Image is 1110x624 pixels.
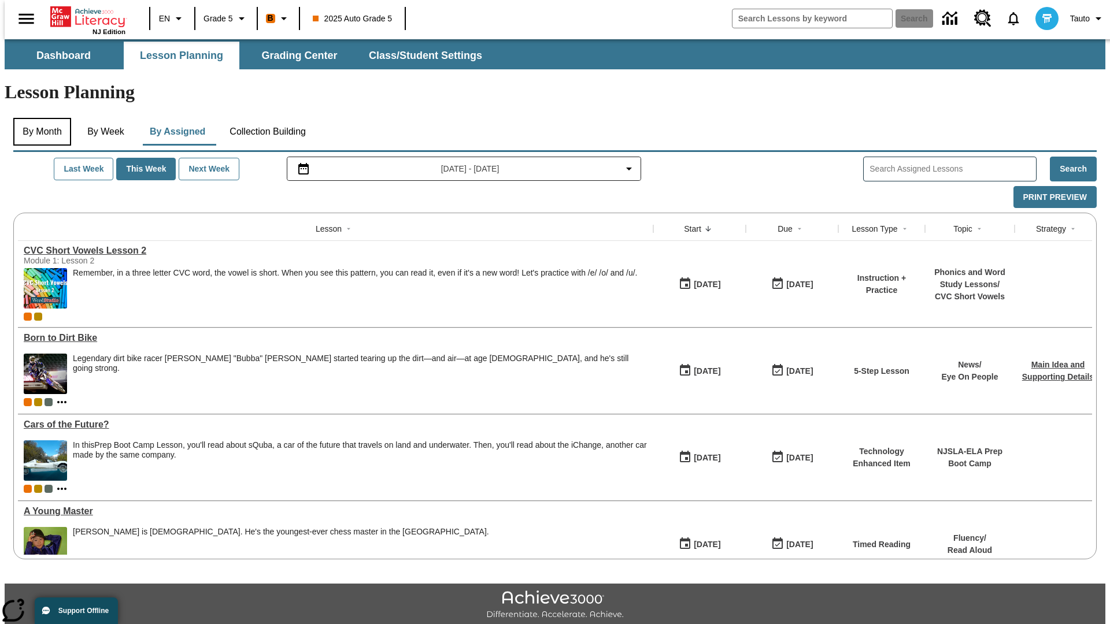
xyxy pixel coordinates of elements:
div: [DATE] [694,451,720,465]
a: A Young Master, Lessons [24,506,647,517]
button: 08/04/25: First time the lesson was available [675,533,724,555]
div: New 2025 class [34,398,42,406]
div: SubNavbar [5,39,1105,69]
button: Sort [701,222,715,236]
button: Language: EN, Select a language [154,8,191,29]
img: Achieve3000 Differentiate Accelerate Achieve [486,590,624,620]
div: Lesson Type [852,223,897,235]
button: Print Preview [1013,186,1097,209]
button: 08/08/25: First time the lesson was available [675,447,724,469]
button: 08/01/26: Last day the lesson can be accessed [767,447,817,469]
div: In this Prep Boot Camp Lesson, you'll read about sQuba, a car of the future that travels on land ... [73,440,647,481]
button: Select the date range menu item [292,162,637,176]
img: CVC Short Vowels Lesson 2. [24,268,67,309]
p: Technology Enhanced Item [844,445,919,470]
span: Current Class [24,313,32,321]
div: Due [778,223,793,235]
button: 08/10/25: Last day the lesson can be accessed [767,533,817,555]
button: Collection Building [220,118,315,146]
input: Search Assigned Lessons [869,161,1036,177]
button: Support Offline [35,597,118,624]
input: search field [732,9,892,28]
div: Born to Dirt Bike [24,333,647,343]
div: Module 1: Lesson 2 [24,256,197,265]
button: This Week [116,158,176,180]
p: Fluency / [948,532,992,544]
div: Maximillian Lu is 10 years old. He's the youngest-ever chess master in the United States. [73,527,489,567]
div: Strategy [1036,223,1066,235]
span: B [268,11,273,25]
testabrev: Prep Boot Camp Lesson, you'll read about sQuba, a car of the future that travels on land and unde... [73,440,647,459]
img: Motocross racer James Stewart flies through the air on his dirt bike. [24,354,67,394]
button: Profile/Settings [1065,8,1110,29]
span: [DATE] - [DATE] [441,163,499,175]
div: A Young Master [24,506,647,517]
p: Phonics and Word Study Lessons / [931,266,1009,291]
p: Instruction + Practice [844,272,919,296]
p: NJSLA-ELA Prep Boot Camp [931,445,1009,470]
p: 5-Step Lesson [854,365,909,377]
img: avatar image [1035,7,1059,30]
button: Grade: Grade 5, Select a grade [199,8,253,29]
div: [DATE] [786,364,813,378]
span: Grade 5 [203,13,233,25]
div: Remember, in a three letter CVC word, the vowel is short. When you see this pattern, you can read... [73,268,637,309]
div: OL 2025 Auto Grade 6 [45,485,53,493]
button: By Week [77,118,135,146]
div: Current Class [24,485,32,493]
button: Sort [793,222,806,236]
div: SubNavbar [5,42,493,69]
button: By Month [13,118,71,146]
div: [DATE] [694,364,720,378]
p: News / [941,359,998,371]
button: Dashboard [6,42,121,69]
div: Current Class [24,398,32,406]
p: Eye On People [941,371,998,383]
span: EN [159,13,170,25]
div: In this [73,440,647,460]
div: Start [684,223,701,235]
div: Legendary dirt bike racer [PERSON_NAME] "Bubba" [PERSON_NAME] started tearing up the dirt—and air... [73,354,647,373]
div: OL 2025 Auto Grade 6 [45,398,53,406]
div: New 2025 class [34,485,42,493]
span: Tauto [1070,13,1090,25]
p: Remember, in a three letter CVC word, the vowel is short. When you see this pattern, you can read... [73,268,637,278]
span: Legendary dirt bike racer James "Bubba" Stewart started tearing up the dirt—and air—at age 4, and... [73,354,647,394]
button: Class/Student Settings [360,42,491,69]
button: 08/12/25: First time the lesson was available [675,273,724,295]
button: By Assigned [140,118,214,146]
button: Show more classes [55,395,69,409]
div: [DATE] [786,277,813,292]
div: Topic [953,223,972,235]
a: CVC Short Vowels Lesson 2, Lessons [24,246,647,256]
div: [DATE] [694,277,720,292]
a: Notifications [998,3,1028,34]
button: 08/12/25: Last day the lesson can be accessed [767,273,817,295]
button: Lesson Planning [124,42,239,69]
a: Cars of the Future? , Lessons [24,419,647,430]
div: CVC Short Vowels Lesson 2 [24,246,647,256]
div: New 2025 class [34,313,42,321]
button: Grading Center [242,42,357,69]
div: Cars of the Future? [24,419,647,430]
button: Sort [342,222,356,236]
span: NJ Edition [92,28,125,35]
button: Open side menu [9,2,43,36]
a: Home [50,5,125,28]
span: 2025 Auto Grade 5 [313,13,393,25]
p: Read Aloud [948,544,992,556]
button: Sort [1066,222,1080,236]
a: Born to Dirt Bike, Lessons [24,333,647,343]
div: [DATE] [786,537,813,552]
button: Boost Class color is orange. Change class color [261,8,295,29]
button: Sort [898,222,912,236]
